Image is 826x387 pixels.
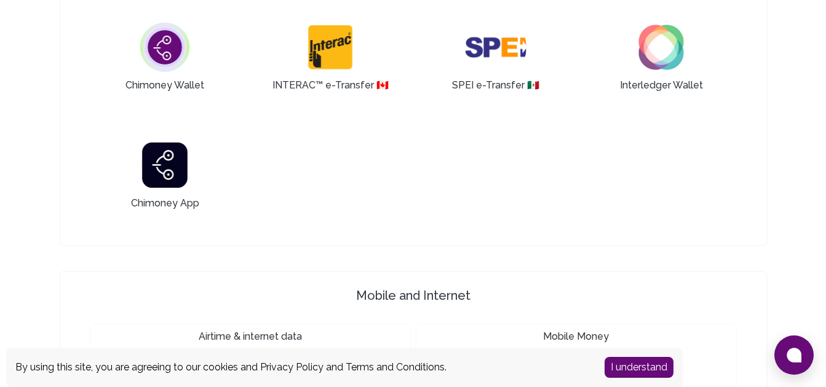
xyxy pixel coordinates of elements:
[346,361,445,373] a: Terms and Conditions
[260,361,324,373] a: Privacy Policy
[131,196,199,211] h3: Chimoney App
[272,78,389,93] h3: INTERAC™ e-Transfer 🇨🇦
[774,335,814,375] button: Open chat window
[452,78,539,93] h3: SPEI e-Transfer 🇲🇽
[300,17,361,78] img: dollar globe
[199,329,302,344] h3: Airtime & internet data
[543,329,609,344] h3: Mobile Money
[605,357,673,378] button: Accept cookies
[620,78,703,93] h3: Interledger Wallet
[465,17,526,78] img: dollar globe
[65,287,761,304] h4: Mobile and Internet
[134,135,196,196] img: dollar globe
[15,360,586,375] div: By using this site, you are agreeing to our cookies and and .
[134,17,196,78] img: dollar globe
[630,17,692,78] img: dollar globe
[125,78,204,93] h3: Chimoney Wallet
